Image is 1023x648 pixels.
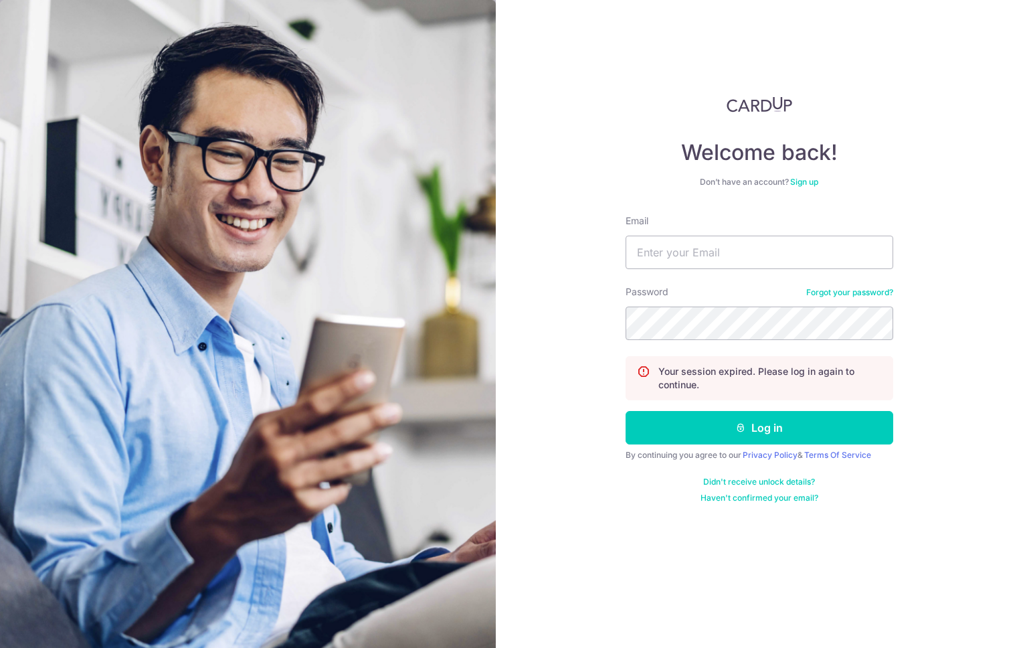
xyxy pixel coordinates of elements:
[790,177,818,187] a: Sign up
[743,450,798,460] a: Privacy Policy
[626,236,893,269] input: Enter your Email
[703,477,815,487] a: Didn't receive unlock details?
[658,365,882,392] p: Your session expired. Please log in again to continue.
[626,285,668,299] label: Password
[626,139,893,166] h4: Welcome back!
[626,214,648,228] label: Email
[727,96,792,112] img: CardUp Logo
[806,287,893,298] a: Forgot your password?
[626,177,893,187] div: Don’t have an account?
[804,450,871,460] a: Terms Of Service
[626,450,893,461] div: By continuing you agree to our &
[701,493,818,503] a: Haven't confirmed your email?
[626,411,893,444] button: Log in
